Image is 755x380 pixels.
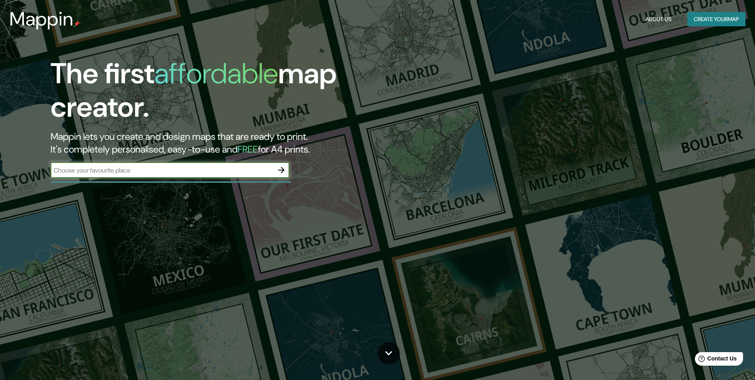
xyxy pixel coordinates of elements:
[642,12,675,27] button: About Us
[51,57,428,130] h1: The first map creator.
[51,166,273,175] input: Choose your favourite place
[74,21,80,27] img: mappin-pin
[10,8,74,30] h3: Mappin
[238,143,258,155] h5: FREE
[51,130,428,156] h2: Mappin lets you create and design maps that are ready to print. It's completely personalised, eas...
[154,55,278,92] h1: affordable
[687,12,745,27] button: Create yourmap
[684,349,746,371] iframe: Help widget launcher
